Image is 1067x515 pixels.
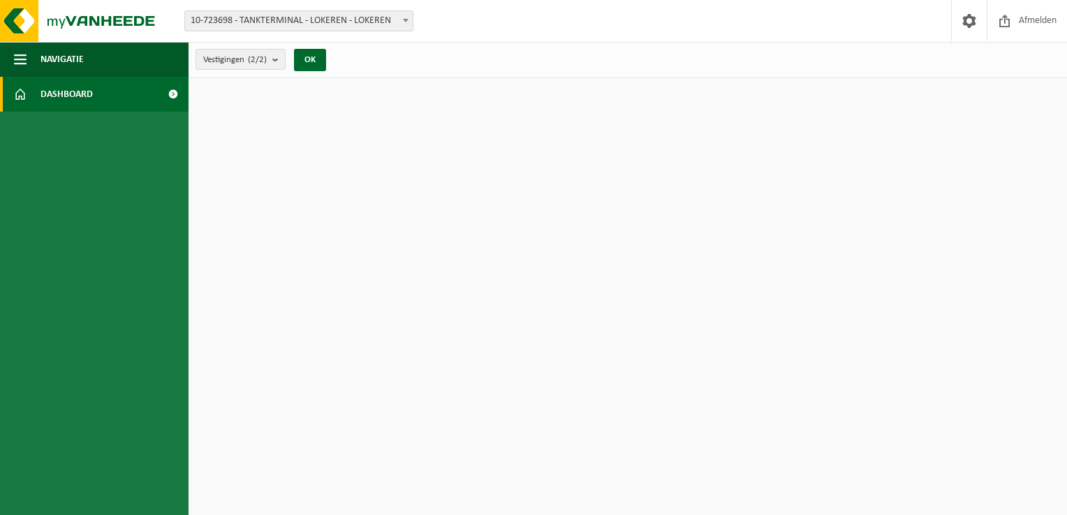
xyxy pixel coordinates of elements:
[185,11,413,31] span: 10-723698 - TANKTERMINAL - LOKEREN - LOKEREN
[196,49,286,70] button: Vestigingen(2/2)
[41,42,84,77] span: Navigatie
[184,10,413,31] span: 10-723698 - TANKTERMINAL - LOKEREN - LOKEREN
[41,77,93,112] span: Dashboard
[248,55,267,64] count: (2/2)
[203,50,267,70] span: Vestigingen
[294,49,326,71] button: OK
